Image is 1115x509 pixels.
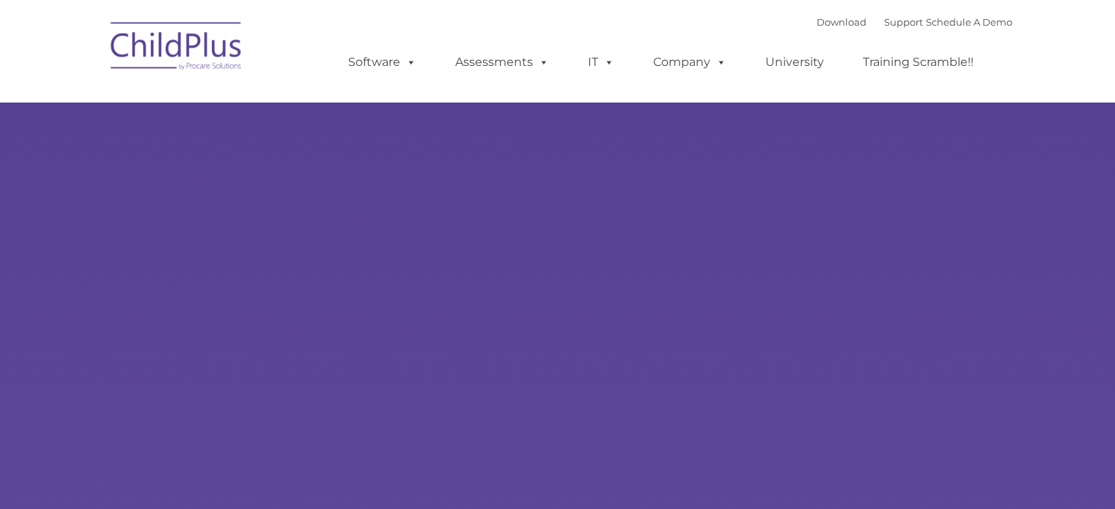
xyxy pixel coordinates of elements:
[926,16,1012,28] a: Schedule A Demo
[884,16,923,28] a: Support
[573,48,629,77] a: IT
[848,48,988,77] a: Training Scramble!!
[441,48,564,77] a: Assessments
[751,48,839,77] a: University
[103,12,250,85] img: ChildPlus by Procare Solutions
[817,16,866,28] a: Download
[639,48,741,77] a: Company
[817,16,1012,28] font: |
[334,48,431,77] a: Software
